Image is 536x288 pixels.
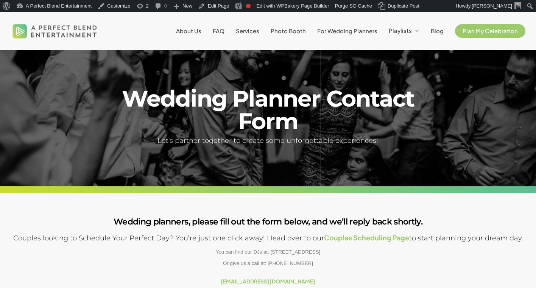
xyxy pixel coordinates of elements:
a: For Wedding Planners [317,28,377,34]
span: FAQ [213,27,224,34]
a: Services [236,28,259,34]
span: About Us [176,27,201,34]
h5: Let's partner together to create some unforgettable experiences! [108,135,428,146]
a: [EMAIL_ADDRESS][DOMAIN_NAME] [221,278,315,285]
span: Blog [431,27,444,34]
span: Plan My Celebration [463,27,518,34]
div: Focus keyphrase not set [246,4,251,8]
img: David Nazario [514,2,521,9]
span: Photo Booth [271,27,306,34]
span: Services [236,27,259,34]
a: Photo Booth [271,28,306,34]
span: [PERSON_NAME] [472,3,512,9]
a: About Us [176,28,201,34]
a: Playlists [389,28,419,34]
span: For Wedding Planners [317,27,377,34]
a: Blog [431,28,444,34]
span: Playlists [389,27,412,34]
a: Couples Scheduling Page [324,233,409,242]
a: FAQ [213,28,224,34]
h1: Wedding Planner Contact Form [108,87,428,133]
a: Plan My Celebration [455,28,525,34]
span: You can find our DJs at: [STREET_ADDRESS] [216,249,321,255]
span: Or give us a call at: [PHONE_NUMBER] [223,260,313,266]
img: A Perfect Blend Entertainment [11,17,99,45]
